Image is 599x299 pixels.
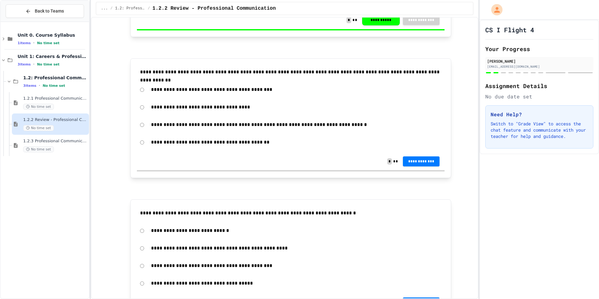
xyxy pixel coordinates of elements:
h2: Assignment Details [485,81,593,90]
div: My Account [485,3,504,17]
span: • [33,40,34,45]
span: / [110,6,112,11]
h2: Your Progress [485,45,593,53]
span: No time set [37,41,60,45]
span: / [148,6,150,11]
div: [PERSON_NAME] [487,58,591,64]
span: 1.2.2 Review - Professional Communication [153,5,276,12]
span: ... [101,6,108,11]
div: [EMAIL_ADDRESS][DOMAIN_NAME] [487,64,591,69]
span: No time set [37,62,60,66]
span: • [39,83,40,88]
h1: CS I Flight 4 [485,25,534,34]
span: Unit 1: Careers & Professionalism [18,54,88,59]
span: 1 items [18,41,31,45]
button: Back to Teams [6,4,84,18]
span: No time set [23,104,54,110]
span: Back to Teams [35,8,64,14]
span: No time set [23,125,54,131]
span: • [33,62,34,67]
span: 1.2.1 Professional Communication [23,96,88,101]
div: No due date set [485,93,593,100]
span: No time set [23,146,54,152]
p: Switch to "Grade View" to access the chat feature and communicate with your teacher for help and ... [491,121,588,139]
span: 1.2.3 Professional Communication Challenge [23,139,88,144]
span: No time set [43,84,65,88]
h3: Need Help? [491,111,588,118]
span: Unit 0. Course Syllabus [18,32,88,38]
span: 1.2.2 Review - Professional Communication [23,117,88,123]
span: 3 items [23,84,36,88]
span: 1.2: Professional Communication [23,75,88,81]
span: 1.2: Professional Communication [115,6,145,11]
span: 3 items [18,62,31,66]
